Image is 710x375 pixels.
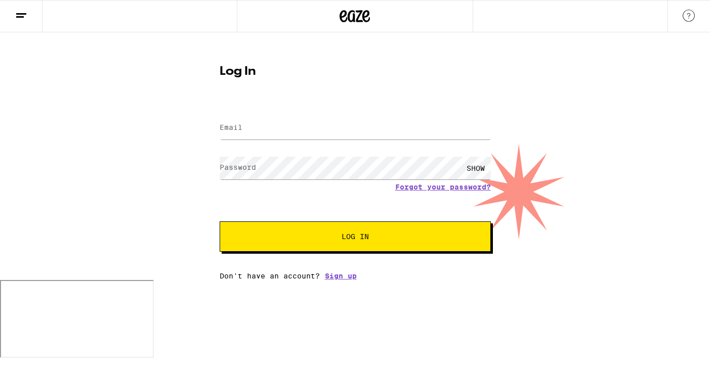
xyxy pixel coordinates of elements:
[220,272,491,280] div: Don't have an account?
[342,233,369,240] span: Log In
[220,123,242,131] label: Email
[461,157,491,179] div: SHOW
[6,7,73,15] span: Hi. Need any help?
[220,163,256,171] label: Password
[220,117,491,139] input: Email
[325,272,357,280] a: Sign up
[220,221,491,252] button: Log In
[220,66,491,78] h1: Log In
[395,183,491,191] a: Forgot your password?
